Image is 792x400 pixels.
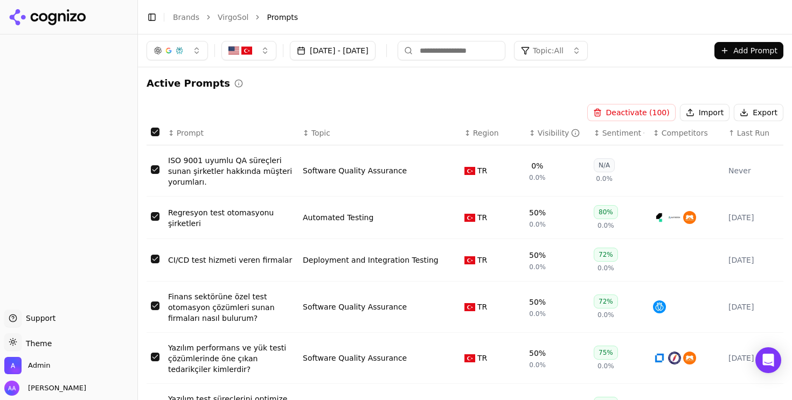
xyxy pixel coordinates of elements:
span: TR [477,165,487,176]
img: micro focus [653,352,666,364]
th: brandMentionRate [525,121,589,145]
button: Import [680,104,730,121]
div: 75% [594,346,618,360]
button: Select all rows [151,128,159,136]
span: [PERSON_NAME] [24,383,86,393]
div: 80% [594,205,618,219]
span: TR [477,301,487,312]
button: Export [734,104,783,121]
div: Sentiment [602,128,644,138]
a: Software Quality Assurance [303,353,407,363]
span: Prompt [177,128,204,138]
img: TR flag [464,167,475,175]
img: TR flag [464,354,475,362]
img: testlio [653,300,666,313]
img: Turkiye [241,45,252,56]
th: Prompt [164,121,298,145]
img: katalon [653,211,666,224]
img: smartbear [683,352,696,364]
button: Deactivate (100) [587,104,676,121]
span: 0.0% [598,264,614,272]
a: CI/CD test hizmeti veren firmalar [168,255,294,265]
button: Select row 1 [151,212,159,221]
span: TR [477,212,487,223]
span: Last Run [737,128,769,138]
img: smartbear [683,211,696,224]
button: Open organization switcher [4,357,50,374]
span: Support [22,313,55,324]
span: Topic [311,128,330,138]
button: Select row 3 [151,301,159,310]
div: 72% [594,294,618,308]
span: 0.0% [598,221,614,230]
button: Select row 2 [151,255,159,263]
div: ↕Competitors [653,128,720,138]
div: ↑Last Run [728,128,779,138]
img: TR flag [464,256,475,264]
img: apache [668,352,681,364]
div: ↕Prompt [168,128,294,138]
div: [DATE] [728,212,779,223]
span: TR [477,353,487,363]
span: 0.0% [529,263,546,271]
span: Region [473,128,499,138]
div: N/A [594,158,615,172]
img: TR flag [464,303,475,311]
span: Theme [22,339,52,348]
div: ↕Visibility [529,128,585,138]
a: Automated Testing [303,212,373,223]
span: 0.0% [529,220,546,229]
span: 0.0% [529,310,546,318]
th: Topic [298,121,460,145]
span: TR [477,255,487,265]
div: [DATE] [728,255,779,265]
div: 50% [529,297,546,307]
th: sentiment [589,121,649,145]
div: 50% [529,348,546,359]
th: Competitors [649,121,724,145]
div: 50% [529,207,546,218]
div: Open Intercom Messenger [755,347,781,373]
th: Last Run [724,121,783,145]
a: Regresyon test otomasyonu şirketleri [168,207,294,229]
span: 0.0% [596,174,613,183]
nav: breadcrumb [173,12,762,23]
div: ↕Topic [303,128,456,138]
span: 0.0% [598,362,614,370]
h2: Active Prompts [147,76,230,91]
button: Open user button [4,381,86,396]
span: 0.0% [529,173,546,182]
button: Select row 101 [151,165,159,174]
span: 0.0% [598,311,614,319]
div: [DATE] [728,353,779,363]
span: 0.0% [529,361,546,369]
a: Deployment and Integration Testing [303,255,439,265]
span: Admin [28,361,50,370]
div: [DATE] [728,301,779,312]
div: Software Quality Assurance [303,165,407,176]
img: United States [228,45,239,56]
div: ↕Sentiment [594,128,644,138]
a: ISO 9001 uyumlu QA süreçleri sunan şirketler hakkında müşteri yorumları. [168,155,294,187]
div: 72% [594,248,618,262]
button: Add Prompt [714,42,783,59]
a: Software Quality Assurance [303,301,407,312]
img: Alp Aysan [4,381,19,396]
a: Yazılım performans ve yük testi çözümlerinde öne çıkan tedarikçiler kimlerdir? [168,342,294,375]
span: Topic: All [533,45,564,56]
div: 50% [529,250,546,261]
img: TR flag [464,214,475,222]
button: Select row 4 [151,353,159,361]
a: Brands [173,13,199,22]
div: 0% [531,160,543,171]
span: Competitors [662,128,708,138]
a: Finans sektörüne özel test otomasyon çözümleri sunan firmaları nasıl bulurum? [168,291,294,324]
